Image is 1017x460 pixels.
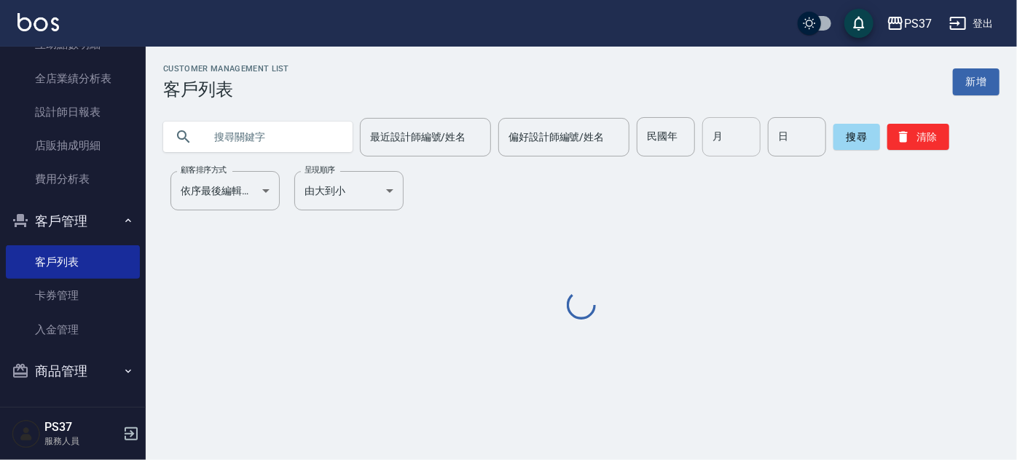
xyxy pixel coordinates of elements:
[844,9,873,38] button: save
[6,313,140,346] a: 入金管理
[204,117,341,156] input: 搜尋關鍵字
[294,171,404,210] div: 由大到小
[163,79,289,100] h3: 客戶列表
[163,64,289,74] h2: Customer Management List
[170,171,280,210] div: 依序最後編輯時間
[904,15,932,33] div: PS37
[6,202,140,240] button: 客戶管理
[44,435,119,448] p: 服務人員
[6,279,140,312] a: 卡券管理
[12,419,41,448] img: Person
[6,62,140,95] a: 全店業績分析表
[44,420,119,435] h5: PS37
[887,124,949,150] button: 清除
[305,164,335,175] label: 呈現順序
[833,124,880,150] button: 搜尋
[943,10,1000,37] button: 登出
[881,9,938,39] button: PS37
[6,162,140,196] a: 費用分析表
[6,95,140,129] a: 設計師日報表
[181,164,227,175] label: 顧客排序方式
[6,129,140,162] a: 店販抽成明細
[6,352,140,390] button: 商品管理
[17,13,59,31] img: Logo
[6,245,140,279] a: 客戶列表
[953,68,1000,95] a: 新增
